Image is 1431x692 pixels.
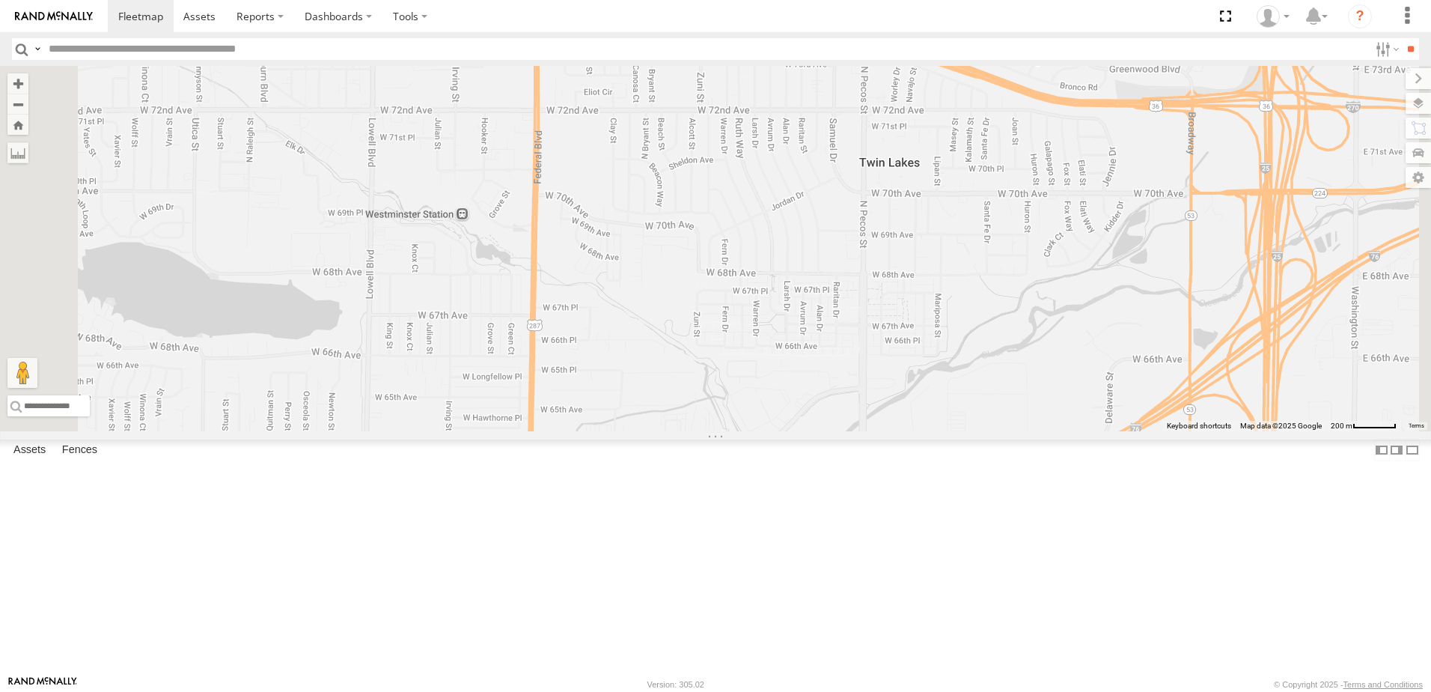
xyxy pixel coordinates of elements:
a: Terms and Conditions [1343,680,1423,689]
label: Hide Summary Table [1405,440,1420,461]
button: Zoom out [7,94,28,115]
label: Fences [55,440,105,461]
label: Dock Summary Table to the Right [1389,440,1404,461]
i: ? [1348,4,1372,28]
label: Search Query [31,38,43,60]
button: Map Scale: 200 m per 55 pixels [1326,421,1401,431]
button: Zoom Home [7,115,28,135]
button: Keyboard shortcuts [1167,421,1231,431]
label: Measure [7,142,28,163]
label: Dock Summary Table to the Left [1374,440,1389,461]
button: Zoom in [7,73,28,94]
div: Version: 305.02 [647,680,704,689]
a: Terms [1409,423,1424,429]
a: Visit our Website [8,677,77,692]
img: rand-logo.svg [15,11,93,22]
div: © Copyright 2025 - [1274,680,1423,689]
label: Search Filter Options [1370,38,1402,60]
div: Bill Guildner [1251,5,1295,28]
label: Map Settings [1406,167,1431,188]
label: Assets [6,440,53,461]
span: 200 m [1331,422,1352,430]
button: Drag Pegman onto the map to open Street View [7,358,37,388]
span: Map data ©2025 Google [1240,422,1322,430]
